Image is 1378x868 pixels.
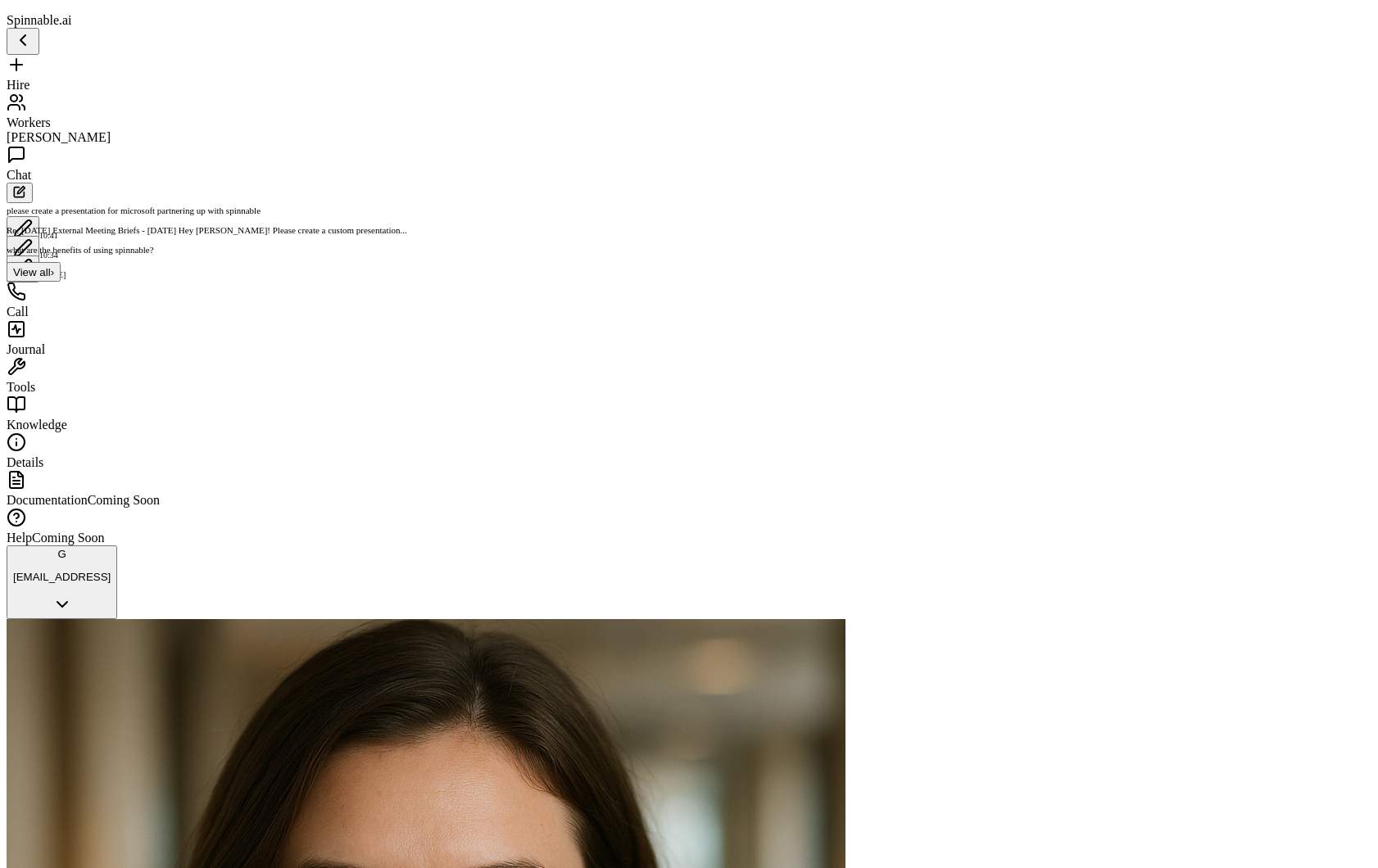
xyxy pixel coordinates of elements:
[7,245,154,255] span: what are the benefits of using spinnable?
[32,531,104,545] span: Coming Soon
[7,380,35,394] span: Tools
[7,130,1371,145] div: [PERSON_NAME]
[7,455,43,469] span: Details
[7,206,261,215] span: please create a presentation for microsoft partnering up with spinnable
[7,342,45,356] span: Journal
[13,266,51,278] span: View all
[7,13,72,27] span: Spinnable
[7,225,407,235] span: Re: Today's External Meeting Briefs - 2025-10-13 Hey Amelia! Please create a custom presentation...
[7,236,39,263] button: Edit conversation title
[7,418,67,432] span: Knowledge
[59,13,72,27] span: .ai
[51,266,54,278] span: ›
[7,545,117,619] button: G[EMAIL_ADDRESS]
[7,183,33,203] button: Start new chat
[7,531,32,545] span: Help
[7,493,88,507] span: Documentation
[7,262,61,282] button: Show all conversations
[13,571,111,583] p: [EMAIL_ADDRESS]
[7,216,39,243] button: Edit conversation title
[7,78,29,92] span: Hire
[7,255,39,283] button: Edit conversation title
[7,305,29,319] span: Call
[57,548,66,560] span: G
[88,493,160,507] span: Coming Soon
[7,168,31,182] span: Chat
[7,115,51,129] span: Workers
